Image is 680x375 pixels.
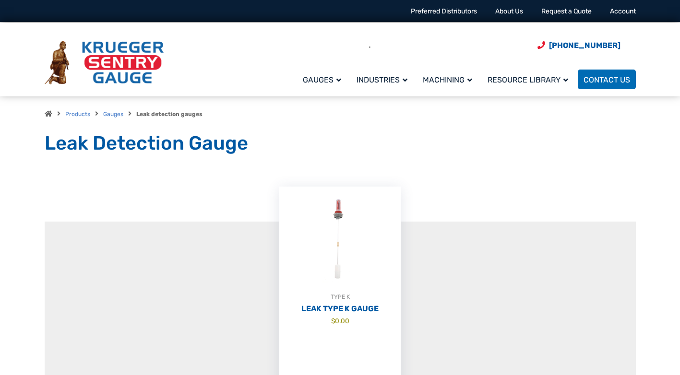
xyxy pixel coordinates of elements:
div: TYPE K [279,292,401,302]
a: Machining [417,68,482,91]
span: Contact Us [584,75,630,84]
bdi: 0.00 [331,317,349,325]
a: Industries [351,68,417,91]
span: [PHONE_NUMBER] [549,41,620,50]
span: Machining [423,75,472,84]
a: Gauges [297,68,351,91]
a: Resource Library [482,68,578,91]
span: $ [331,317,335,325]
a: Products [65,111,90,117]
a: Phone Number (920) 434-8860 [537,39,620,51]
a: About Us [495,7,523,15]
img: Krueger Sentry Gauge [45,41,164,85]
a: Gauges [103,111,123,117]
a: Request a Quote [541,7,592,15]
img: Leak Detection Gauge [279,187,401,292]
span: Industries [357,75,407,84]
a: Preferred Distributors [411,7,477,15]
strong: Leak detection gauges [136,111,203,117]
h1: Leak Detection Gauge [45,131,636,155]
span: Resource Library [488,75,568,84]
a: Contact Us [578,70,636,89]
h2: Leak Type K Gauge [279,304,401,314]
span: Gauges [303,75,341,84]
a: Account [610,7,636,15]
